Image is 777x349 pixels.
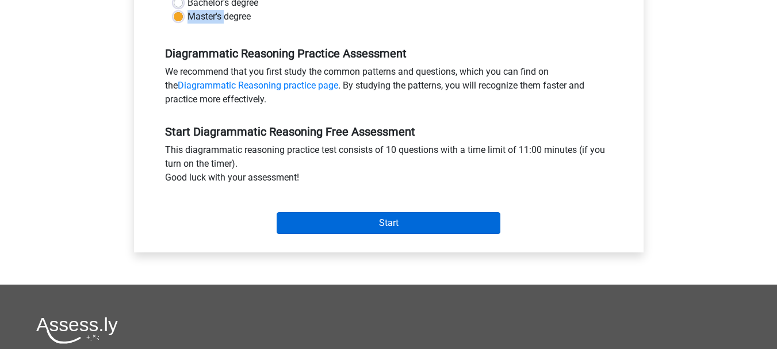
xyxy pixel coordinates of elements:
[165,47,613,60] h5: Diagrammatic Reasoning Practice Assessment
[277,212,500,234] input: Start
[178,80,338,91] a: Diagrammatic Reasoning practice page
[187,10,251,24] label: Master's degree
[165,125,613,139] h5: Start Diagrammatic Reasoning Free Assessment
[156,143,621,189] div: This diagrammatic reasoning practice test consists of 10 questions with a time limit of 11:00 min...
[36,317,118,344] img: Assessly logo
[156,65,621,111] div: We recommend that you first study the common patterns and questions, which you can find on the . ...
